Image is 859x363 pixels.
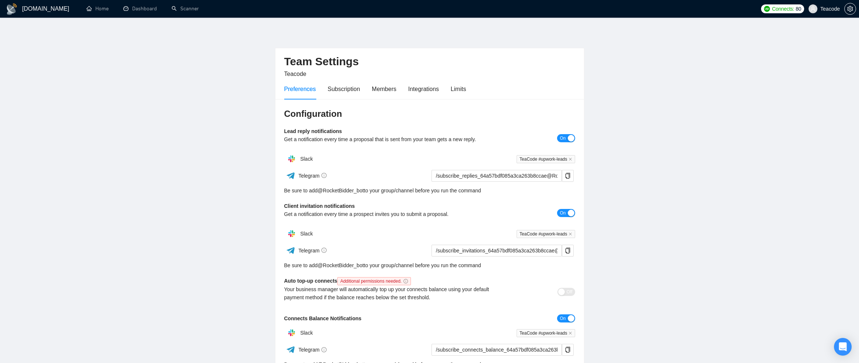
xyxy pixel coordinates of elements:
[372,84,397,94] div: Members
[286,246,295,255] img: ww3wtPAAAAAElFTkSuQmCC
[284,186,575,195] div: Be sure to add to your group/channel before you run the command
[562,347,573,353] span: copy
[298,248,327,254] span: Telegram
[568,232,572,236] span: close
[517,155,575,163] span: TeaCode #upwork-leads
[568,331,572,335] span: close
[408,84,439,94] div: Integrations
[300,330,313,336] span: Slack
[284,203,355,209] b: Client invitation notifications
[810,6,816,11] span: user
[284,285,503,301] div: Your business manager will automatically top up your connects balance using your default payment ...
[284,325,299,340] img: hpQkSZIkSZIkSZIkSZIkSZIkSZIkSZIkSZIkSZIkSZIkSZIkSZIkSZIkSZIkSZIkSZIkSZIkSZIkSZIkSZIkSZIkSZIkSZIkS...
[567,288,573,296] span: Off
[321,347,327,352] span: info-circle
[284,54,575,69] h2: Team Settings
[517,230,575,238] span: TeaCode #upwork-leads
[300,156,313,162] span: Slack
[318,261,364,269] a: @RocketBidder_bot
[562,245,574,256] button: copy
[451,84,466,94] div: Limits
[321,173,327,178] span: info-circle
[172,6,199,12] a: searchScanner
[337,277,411,285] span: Additional permissions needed.
[284,135,503,143] div: Get a notification every time a proposal that is sent from your team gets a new reply.
[284,210,503,218] div: Get a notification every time a prospect invites you to submit a proposal.
[298,347,327,353] span: Telegram
[568,157,572,161] span: close
[562,344,574,356] button: copy
[560,314,566,322] span: On
[284,108,575,120] h3: Configuration
[560,209,566,217] span: On
[284,226,299,241] img: hpQkSZIkSZIkSZIkSZIkSZIkSZIkSZIkSZIkSZIkSZIkSZIkSZIkSZIkSZIkSZIkSZIkSZIkSZIkSZIkSZIkSZIkSZIkSZIkS...
[284,71,307,77] span: Teacode
[123,6,157,12] a: dashboardDashboard
[844,3,856,15] button: setting
[6,3,18,15] img: logo
[321,248,327,253] span: info-circle
[404,279,408,283] span: info-circle
[284,151,299,166] img: hpQkSZIkSZIkSZIkSZIkSZIkSZIkSZIkSZIkSZIkSZIkSZIkSZIkSZIkSZIkSZIkSZIkSZIkSZIkSZIkSZIkSZIkSZIkSZIkS...
[517,329,575,337] span: TeaCode #upwork-leads
[796,5,801,13] span: 80
[87,6,109,12] a: homeHome
[284,84,316,94] div: Preferences
[318,186,364,195] a: @RocketBidder_bot
[284,261,575,269] div: Be sure to add to your group/channel before you run the command
[772,5,794,13] span: Connects:
[284,315,362,321] b: Connects Balance Notifications
[562,173,573,179] span: copy
[284,278,414,284] b: Auto top-up connects
[300,231,313,237] span: Slack
[844,6,856,12] a: setting
[560,134,566,142] span: On
[284,128,342,134] b: Lead reply notifications
[562,248,573,254] span: copy
[286,171,295,180] img: ww3wtPAAAAAElFTkSuQmCC
[562,170,574,182] button: copy
[328,84,360,94] div: Subscription
[834,338,852,356] div: Open Intercom Messenger
[764,6,770,12] img: upwork-logo.png
[298,173,327,179] span: Telegram
[286,345,295,354] img: ww3wtPAAAAAElFTkSuQmCC
[845,6,856,12] span: setting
